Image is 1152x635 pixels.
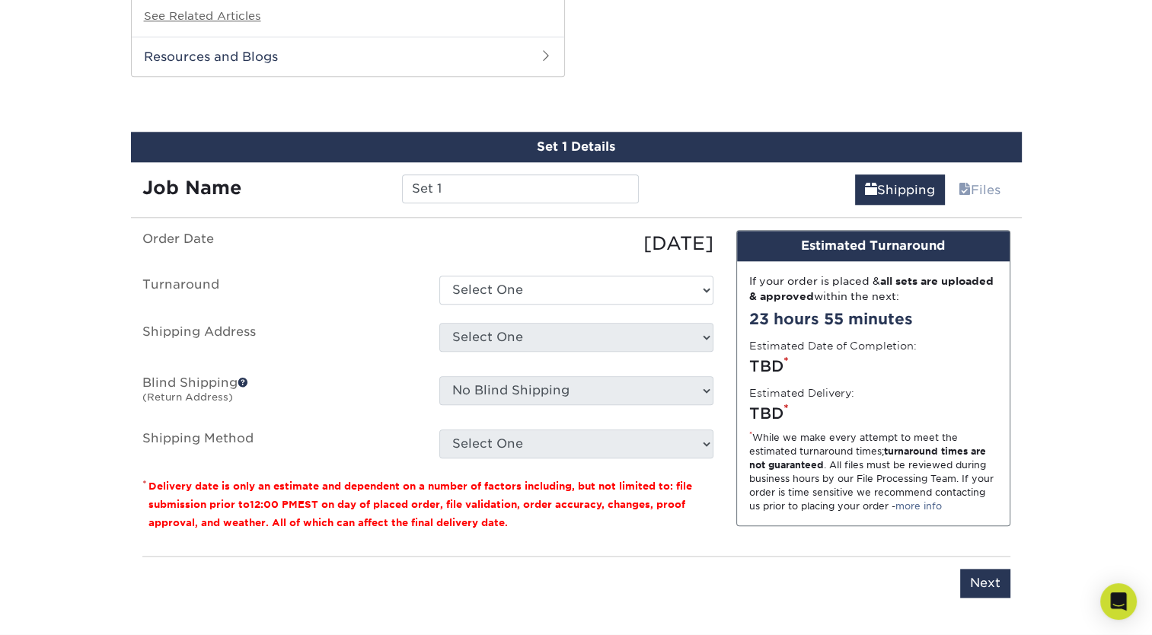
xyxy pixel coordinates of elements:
[960,569,1010,598] input: Next
[131,376,428,411] label: Blind Shipping
[895,500,942,512] a: more info
[749,402,997,425] div: TBD
[749,273,997,305] div: If your order is placed & within the next:
[131,323,428,358] label: Shipping Address
[131,429,428,458] label: Shipping Method
[855,174,945,205] a: Shipping
[144,9,261,22] a: See Related Articles
[428,230,725,257] div: [DATE]
[749,355,997,378] div: TBD
[959,183,971,197] span: files
[250,499,298,510] span: 12:00 PM
[142,177,241,199] strong: Job Name
[737,231,1010,261] div: Estimated Turnaround
[131,276,428,305] label: Turnaround
[131,230,428,257] label: Order Date
[142,391,233,403] small: (Return Address)
[749,308,997,330] div: 23 hours 55 minutes
[402,174,639,203] input: Enter a job name
[749,431,997,513] div: While we make every attempt to meet the estimated turnaround times; . All files must be reviewed ...
[749,445,986,471] strong: turnaround times are not guaranteed
[749,385,854,400] label: Estimated Delivery:
[949,174,1010,205] a: Files
[131,132,1022,162] div: Set 1 Details
[1100,583,1137,620] div: Open Intercom Messenger
[132,37,564,76] h2: Resources and Blogs
[749,338,917,353] label: Estimated Date of Completion:
[148,480,692,528] small: Delivery date is only an estimate and dependent on a number of factors including, but not limited...
[865,183,877,197] span: shipping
